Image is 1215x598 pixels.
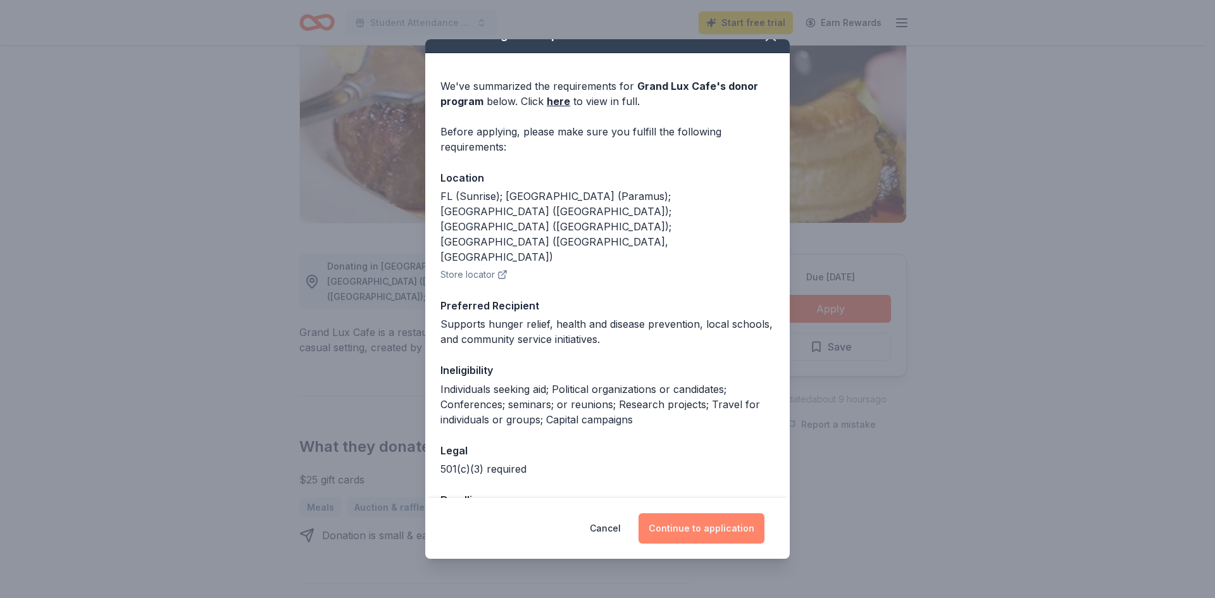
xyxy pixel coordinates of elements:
[440,189,775,265] div: FL (Sunrise); [GEOGRAPHIC_DATA] (Paramus); [GEOGRAPHIC_DATA] ([GEOGRAPHIC_DATA]); [GEOGRAPHIC_DAT...
[440,461,775,477] div: 501(c)(3) required
[440,442,775,459] div: Legal
[440,78,775,109] div: We've summarized the requirements for below. Click to view in full.
[440,316,775,347] div: Supports hunger relief, health and disease prevention, local schools, and community service initi...
[440,267,508,282] button: Store locator
[440,124,775,154] div: Before applying, please make sure you fulfill the following requirements:
[547,94,570,109] a: here
[440,170,775,186] div: Location
[639,513,764,544] button: Continue to application
[590,513,621,544] button: Cancel
[440,297,775,314] div: Preferred Recipient
[440,382,775,427] div: Individuals seeking aid; Political organizations or candidates; Conferences; seminars; or reunion...
[440,492,775,508] div: Deadline
[440,362,775,378] div: Ineligibility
